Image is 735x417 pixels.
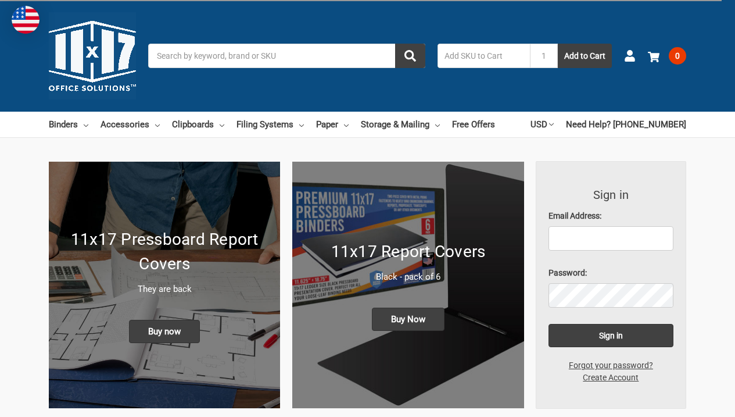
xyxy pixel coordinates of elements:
[558,44,612,68] button: Add to Cart
[49,162,280,408] a: New 11x17 Pressboard Binders 11x17 Pressboard Report Covers They are back Buy now
[566,112,686,137] a: Need Help? [PHONE_NUMBER]
[129,320,200,343] span: Buy now
[12,6,40,34] img: duty and tax information for United States
[172,112,224,137] a: Clipboards
[361,112,440,137] a: Storage & Mailing
[304,240,511,264] h1: 11x17 Report Covers
[548,186,674,204] h3: Sign in
[548,267,674,279] label: Password:
[304,270,511,284] p: Black - pack of 6
[61,227,268,276] h1: 11x17 Pressboard Report Covers
[548,324,674,347] input: Sign in
[530,112,554,137] a: USD
[292,162,524,408] a: 11x17 Report Covers 11x17 Report Covers Black - pack of 6 Buy Now
[562,359,659,372] a: Forgot your password?
[49,112,88,137] a: Binders
[452,112,495,137] a: Free Offers
[49,162,280,408] img: New 11x17 Pressboard Binders
[372,308,444,331] span: Buy Now
[548,210,674,222] label: Email Address:
[101,112,160,137] a: Accessories
[49,12,136,99] img: 11x17.com
[639,386,735,417] iframe: Google Customer Reviews
[148,44,425,68] input: Search by keyword, brand or SKU
[316,112,349,137] a: Paper
[236,112,304,137] a: Filing Systems
[648,41,686,71] a: 0
[292,162,524,408] img: 11x17 Report Covers
[669,47,686,65] span: 0
[576,372,645,384] a: Create Account
[61,283,268,296] p: They are back
[438,44,530,68] input: Add SKU to Cart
